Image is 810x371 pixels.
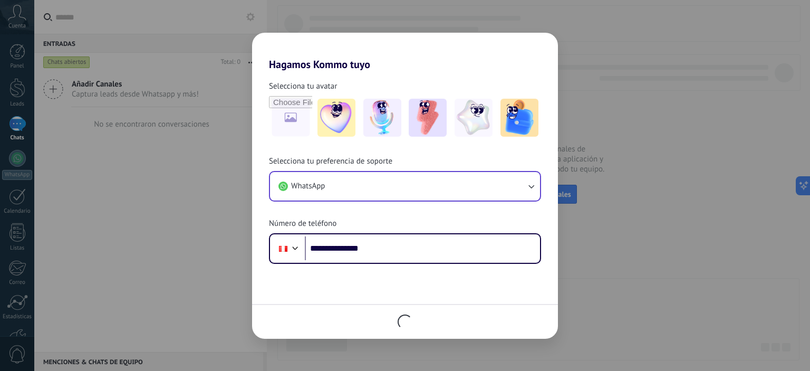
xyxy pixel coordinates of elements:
img: -1.jpeg [317,99,355,137]
span: WhatsApp [291,181,325,192]
div: Peru: + 51 [273,237,293,260]
h2: Hagamos Kommo tuyo [252,33,558,71]
button: WhatsApp [270,172,540,201]
img: -2.jpeg [363,99,401,137]
img: -4.jpeg [455,99,493,137]
img: -5.jpeg [500,99,538,137]
span: Selecciona tu avatar [269,81,337,92]
span: Número de teléfono [269,218,336,229]
img: -3.jpeg [409,99,447,137]
span: Selecciona tu preferencia de soporte [269,156,392,167]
